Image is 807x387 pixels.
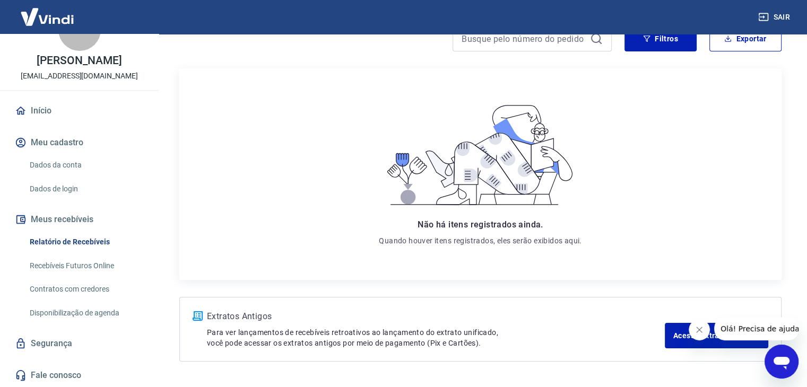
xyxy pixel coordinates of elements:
[13,131,146,154] button: Meu cadastro
[207,327,665,348] p: Para ver lançamentos de recebíveis retroativos ao lançamento do extrato unificado, você pode aces...
[25,278,146,300] a: Contratos com credores
[25,178,146,200] a: Dados de login
[418,219,543,230] span: Não há itens registrados ainda.
[462,31,586,47] input: Busque pelo número do pedido
[13,332,146,355] a: Segurança
[13,208,146,231] button: Meus recebíveis
[13,99,146,122] a: Início
[765,345,799,379] iframe: Botão para abrir a janela de mensagens
[714,317,799,340] iframe: Mensagem da empresa
[21,71,138,82] p: [EMAIL_ADDRESS][DOMAIN_NAME]
[624,26,697,51] button: Filtros
[709,26,782,51] button: Exportar
[25,255,146,277] a: Recebíveis Futuros Online
[13,1,82,33] img: Vindi
[13,364,146,387] a: Fale conosco
[207,310,665,323] p: Extratos Antigos
[25,231,146,253] a: Relatório de Recebíveis
[6,7,89,16] span: Olá! Precisa de ajuda?
[37,55,122,66] p: [PERSON_NAME]
[25,154,146,176] a: Dados da conta
[25,302,146,324] a: Disponibilização de agenda
[665,323,768,348] a: Acesse Extratos Antigos
[689,319,710,340] iframe: Fechar mensagem
[193,311,203,321] img: ícone
[379,235,582,246] p: Quando houver itens registrados, eles serão exibidos aqui.
[756,7,794,27] button: Sair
